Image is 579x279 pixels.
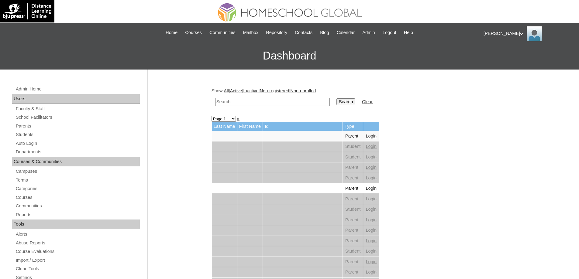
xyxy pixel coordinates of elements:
div: Show: | | | | [212,88,512,109]
td: Parent [343,183,363,194]
a: Communities [206,29,239,36]
span: Mailbox [243,29,259,36]
a: Clone Tools [15,265,140,273]
a: Login [366,270,377,274]
a: Inactive [243,88,259,93]
a: Login [366,259,377,264]
a: Communities [15,202,140,210]
a: Departments [15,148,140,156]
a: Login [366,228,377,233]
a: Login [366,217,377,222]
a: Home [163,29,181,36]
span: Blog [320,29,329,36]
a: School Facilitators [15,114,140,121]
img: logo-white.png [3,3,51,19]
td: First Name [237,122,263,131]
td: Parent [343,131,363,141]
a: » [237,116,240,121]
a: Campuses [15,168,140,175]
td: Student [343,246,363,257]
a: Clear [362,99,373,104]
a: Active [230,88,242,93]
a: Blog [317,29,332,36]
a: Course Evaluations [15,248,140,255]
a: Login [366,155,377,159]
td: Parent [343,236,363,246]
span: Calendar [337,29,355,36]
span: Logout [383,29,396,36]
a: Contacts [292,29,315,36]
td: Parent [343,162,363,173]
a: Admin [359,29,378,36]
span: Admin [362,29,375,36]
td: Id [263,122,343,131]
a: Courses [15,194,140,201]
div: Users [12,94,140,104]
a: Courses [182,29,205,36]
span: Communities [209,29,236,36]
td: Student [343,204,363,215]
a: Login [366,249,377,253]
a: Reports [15,211,140,219]
a: Login [366,207,377,212]
td: Student [343,141,363,152]
span: Contacts [295,29,312,36]
a: Login [366,165,377,170]
span: Home [166,29,177,36]
td: Last Name [212,122,237,131]
span: Repository [266,29,287,36]
a: Parents [15,122,140,130]
a: Abuse Reports [15,239,140,247]
td: Student [343,152,363,162]
span: Help [404,29,413,36]
a: Mailbox [240,29,262,36]
td: Parent [343,194,363,204]
div: [PERSON_NAME] [484,26,573,41]
td: Parent [343,215,363,225]
a: Login [366,196,377,201]
td: Parent [343,173,363,183]
a: Repository [263,29,290,36]
a: Faculty & Staff [15,105,140,113]
a: All [224,88,229,93]
a: Login [366,144,377,149]
a: Students [15,131,140,138]
img: Ariane Ebuen [527,26,542,41]
td: Parent [343,267,363,277]
a: Login [366,186,377,191]
a: Login [366,134,377,138]
input: Search [336,98,355,105]
div: Tools [12,219,140,229]
td: Parent [343,257,363,267]
a: Logout [380,29,399,36]
a: Calendar [334,29,358,36]
td: Type [343,122,363,131]
a: Help [401,29,416,36]
a: Login [366,175,377,180]
a: Non-registered [260,88,289,93]
a: Auto Login [15,140,140,147]
a: Login [366,238,377,243]
a: Alerts [15,230,140,238]
td: Parent [343,225,363,236]
a: Non-enrolled [290,88,316,93]
a: Categories [15,185,140,192]
h3: Dashboard [3,42,576,70]
a: Admin Home [15,85,140,93]
span: Courses [185,29,202,36]
div: Courses & Communities [12,157,140,167]
input: Search [215,98,330,106]
a: Import / Export [15,257,140,264]
a: Terms [15,176,140,184]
